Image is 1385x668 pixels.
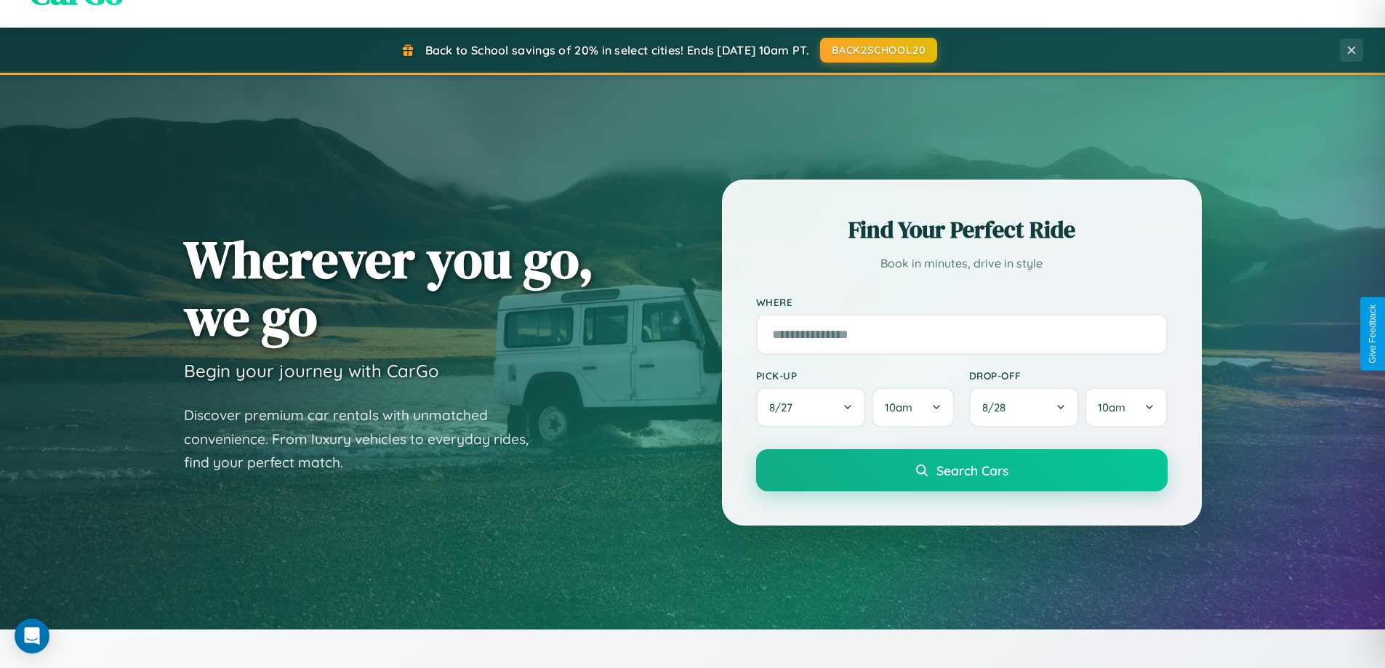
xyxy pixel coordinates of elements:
label: Drop-off [969,369,1168,382]
button: 10am [872,387,954,427]
button: 8/27 [756,387,867,427]
span: Back to School savings of 20% in select cities! Ends [DATE] 10am PT. [425,43,809,57]
span: 8 / 28 [982,401,1013,414]
h1: Wherever you go, we go [184,230,594,345]
h3: Begin your journey with CarGo [184,360,439,382]
label: Pick-up [756,369,955,382]
span: 10am [1098,401,1125,414]
p: Discover premium car rentals with unmatched convenience. From luxury vehicles to everyday rides, ... [184,403,547,475]
div: Give Feedback [1368,305,1378,363]
h2: Find Your Perfect Ride [756,214,1168,246]
button: 8/28 [969,387,1080,427]
button: BACK2SCHOOL20 [820,38,937,63]
p: Book in minutes, drive in style [756,253,1168,274]
span: 8 / 27 [769,401,800,414]
label: Where [756,296,1168,308]
span: Search Cars [936,462,1008,478]
button: 10am [1085,387,1167,427]
span: 10am [885,401,912,414]
button: Search Cars [756,449,1168,491]
div: Open Intercom Messenger [15,619,49,653]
